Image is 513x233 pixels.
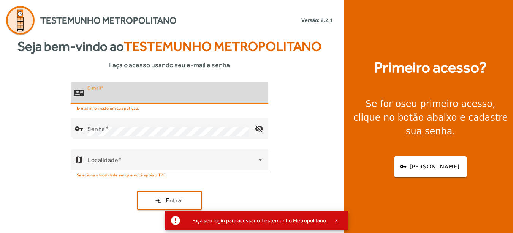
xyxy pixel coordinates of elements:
mat-icon: contact_mail [74,88,84,97]
button: X [328,217,347,224]
span: Testemunho Metropolitano [40,14,177,27]
strong: seu primeiro acesso [401,99,492,109]
mat-hint: Selecione a localidade em que você apoia o TPE. [77,170,167,179]
span: Faça o acesso usando seu e-mail e senha [109,60,230,70]
span: [PERSON_NAME] [410,162,460,171]
div: Se for o , clique no botão abaixo e cadastre sua senha. [353,97,508,138]
button: Entrar [137,191,202,210]
mat-hint: E-mail informado em sua petição. [77,104,139,112]
div: Faça seu login para acessar o Testemunho Metropolitano. [186,215,328,226]
strong: Seja bem-vindo ao [17,36,321,57]
mat-icon: report [170,215,181,226]
strong: Primeiro acesso? [374,56,487,79]
mat-label: Senha [87,125,105,132]
mat-icon: vpn_key [74,124,84,133]
mat-label: Localidade [87,156,118,163]
small: Versão: 2.2.1 [301,16,333,24]
button: [PERSON_NAME] [394,156,467,177]
img: Logo Agenda [6,6,35,35]
span: Entrar [166,196,184,205]
mat-icon: visibility_off [250,120,268,138]
span: X [335,217,339,224]
mat-label: E-mail [87,85,101,90]
span: Testemunho Metropolitano [124,39,321,54]
mat-icon: map [74,155,84,164]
